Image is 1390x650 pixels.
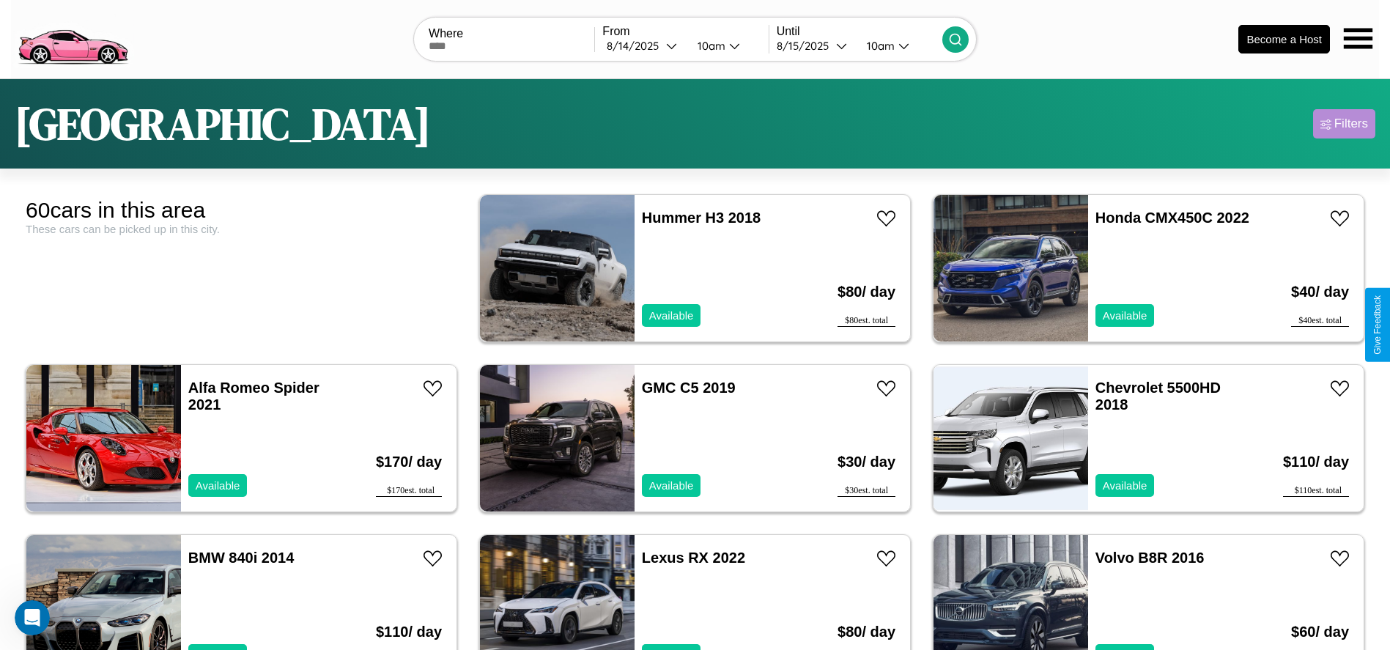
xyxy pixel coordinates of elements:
h3: $ 40 / day [1291,269,1349,315]
p: Available [1103,306,1147,325]
a: Chevrolet 5500HD 2018 [1095,380,1221,413]
iframe: Intercom live chat [15,600,50,635]
label: Until [777,25,942,38]
p: Available [196,476,240,495]
p: Available [649,306,694,325]
div: $ 170 est. total [376,485,442,497]
a: Alfa Romeo Spider 2021 [188,380,319,413]
div: 10am [690,39,729,53]
label: From [602,25,768,38]
h3: $ 30 / day [838,439,895,485]
div: $ 40 est. total [1291,315,1349,327]
h3: $ 110 / day [1283,439,1349,485]
h1: [GEOGRAPHIC_DATA] [15,94,431,154]
h3: $ 80 / day [838,269,895,315]
div: Filters [1334,117,1368,131]
div: 8 / 15 / 2025 [777,39,836,53]
div: 60 cars in this area [26,198,457,223]
div: 8 / 14 / 2025 [607,39,666,53]
div: $ 110 est. total [1283,485,1349,497]
label: Where [429,27,594,40]
img: logo [11,7,134,68]
button: 8/14/2025 [602,38,685,53]
div: $ 80 est. total [838,315,895,327]
h3: $ 170 / day [376,439,442,485]
a: Hummer H3 2018 [642,210,761,226]
p: Available [1103,476,1147,495]
a: Honda CMX450C 2022 [1095,210,1249,226]
p: Available [649,476,694,495]
button: 10am [686,38,769,53]
div: Give Feedback [1372,295,1383,355]
a: GMC C5 2019 [642,380,736,396]
button: 10am [855,38,942,53]
div: 10am [859,39,898,53]
div: These cars can be picked up in this city. [26,223,457,235]
a: Lexus RX 2022 [642,550,745,566]
a: Volvo B8R 2016 [1095,550,1205,566]
button: Become a Host [1238,25,1330,53]
button: Filters [1313,109,1375,139]
a: BMW 840i 2014 [188,550,295,566]
div: $ 30 est. total [838,485,895,497]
